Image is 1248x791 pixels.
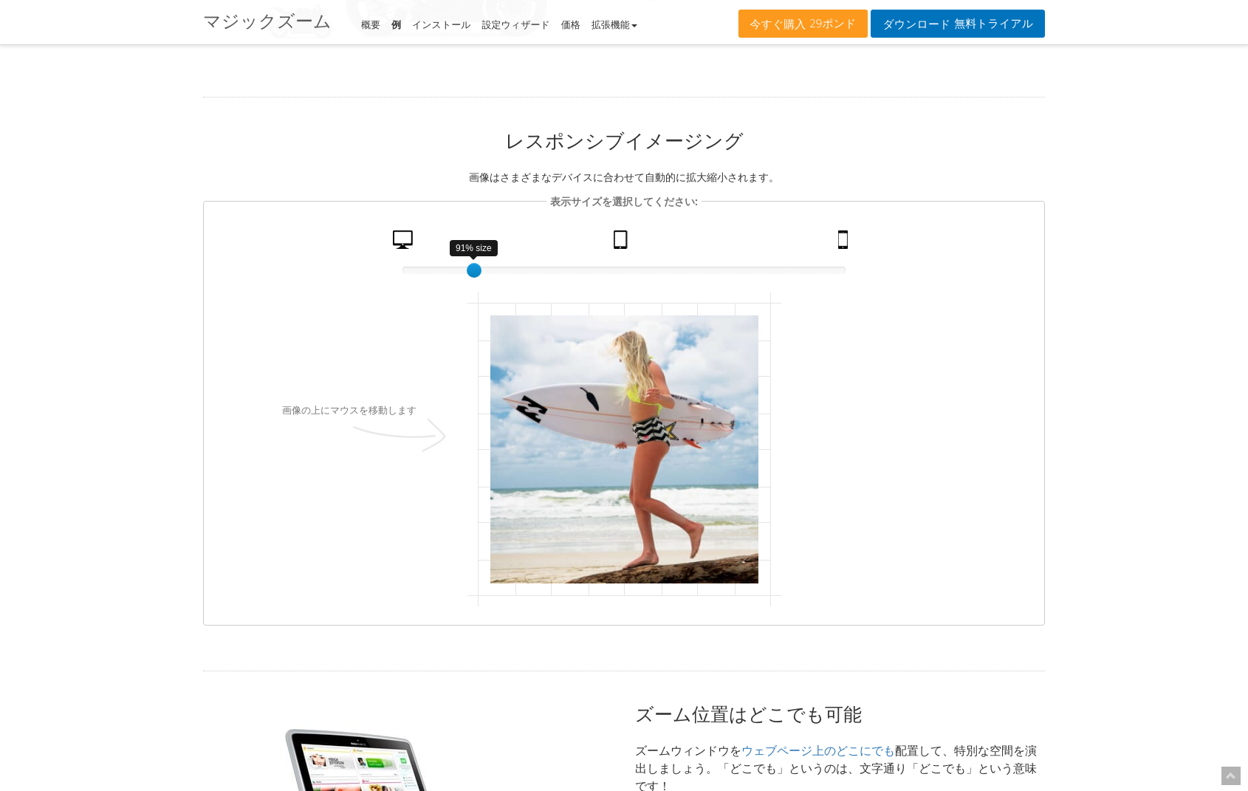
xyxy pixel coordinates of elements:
a: 今すぐ購入29ポンド [738,10,868,38]
font: 画像はさまざまなデバイスに合わせて自動的に拡大縮小されます。 [469,170,779,184]
font: 表示サイズを選択してください: [550,194,698,208]
font: 29ポンド [809,16,856,31]
a: ウェブページ上のどこにでも [741,742,895,759]
img: マジックズーム - 例 [324,408,448,460]
font: ズーム位置はどこでも可能 [635,701,862,726]
div: 91% size [450,240,498,257]
a: 価格 [561,18,580,31]
font: 拡張機能 [592,18,630,31]
font: ダウンロード [882,17,950,32]
font: 今すぐ購入 [750,17,806,32]
a: インストール [412,18,471,31]
font: 画像の上にマウスを移動します [282,403,416,417]
font: レスポンシブイメージング [505,127,744,154]
font: ズームウィンドウを [635,742,741,759]
a: 設定ウィザード [482,18,550,31]
a: ダウンロード無料トライアル [871,10,1045,38]
font: マジックズーム [203,8,332,32]
font: 無料トライアル [954,16,1033,31]
a: 概要 [361,18,380,31]
a: 拡張機能 [592,18,637,31]
a: 例 [391,18,401,31]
